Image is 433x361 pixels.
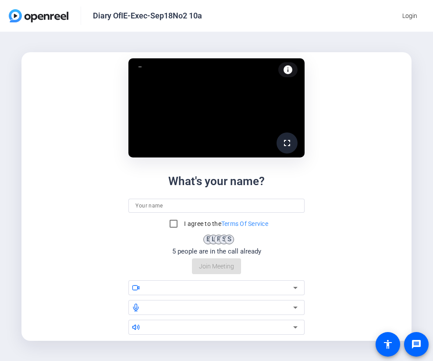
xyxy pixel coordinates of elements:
div: S [219,235,229,244]
a: Terms Of Service [221,220,268,227]
img: OpenReel logo [9,9,68,22]
mat-icon: fullscreen [282,138,292,148]
span: Login [402,11,417,21]
mat-icon: info [283,64,293,75]
label: I agree to the [182,219,268,228]
mat-icon: message [411,339,422,350]
div: 5 people are in the call already [172,247,261,257]
div: L [209,235,218,244]
div: S [224,235,234,244]
button: Login [395,8,424,24]
div: R [214,235,224,244]
div: Diary OfIE-Exec-Sep18No2 10a [93,11,202,21]
div: What's your name? [168,173,265,190]
input: Your name [135,200,297,211]
div: B [203,235,213,244]
mat-icon: accessibility [383,339,393,350]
